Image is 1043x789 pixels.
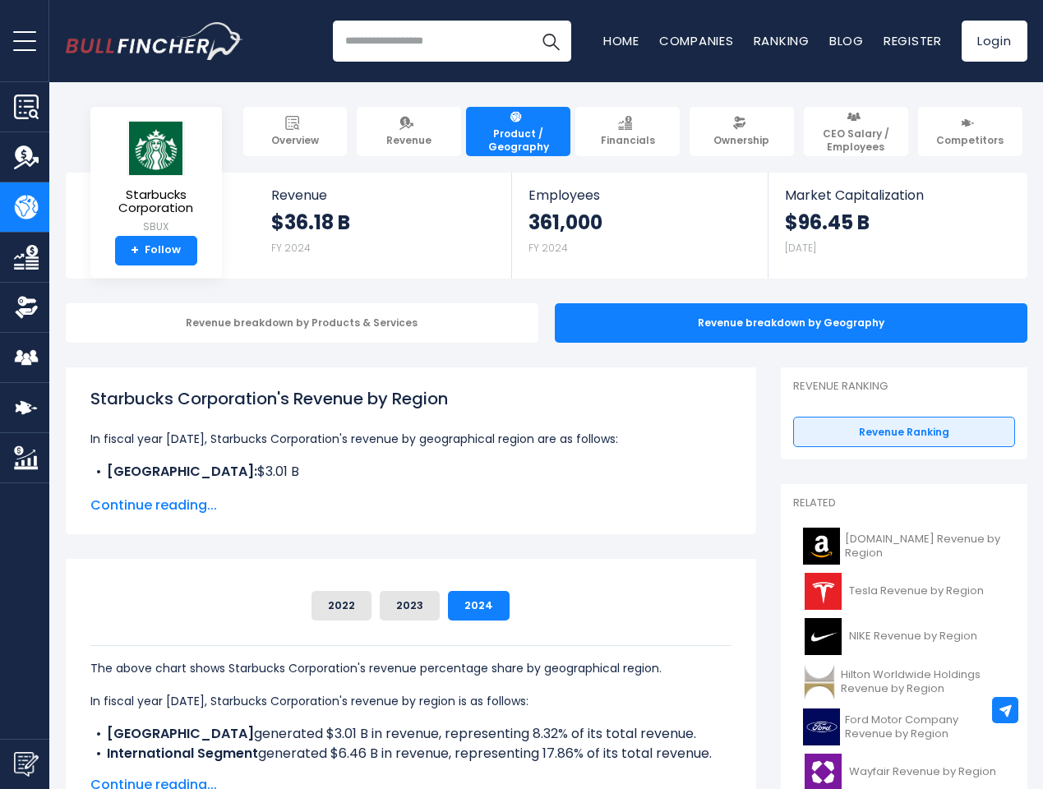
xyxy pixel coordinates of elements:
[107,744,258,763] b: International Segment
[512,173,768,272] a: Employees 361,000 FY 2024
[804,107,908,156] a: CEO Salary / Employees
[785,187,1008,203] span: Market Capitalization
[793,524,1015,569] a: [DOMAIN_NAME] Revenue by Region
[271,134,319,147] span: Overview
[884,32,942,49] a: Register
[845,533,1005,561] span: [DOMAIN_NAME] Revenue by Region
[754,32,810,49] a: Ranking
[803,708,840,745] img: F logo
[841,668,1004,696] span: Hilton Worldwide Holdings Revenue by Region
[575,107,680,156] a: Financials
[793,614,1015,659] a: NIKE Revenue by Region
[785,241,816,255] small: [DATE]
[849,765,996,779] span: Wayfair Revenue by Region
[793,659,1015,704] a: Hilton Worldwide Holdings Revenue by Region
[90,658,731,678] p: The above chart shows Starbucks Corporation's revenue percentage share by geographical region.
[131,243,139,258] strong: +
[271,210,350,235] strong: $36.18 B
[90,482,731,501] li: $6.46 B
[530,21,571,62] button: Search
[243,107,348,156] a: Overview
[603,32,639,49] a: Home
[90,496,731,515] span: Continue reading...
[849,630,977,644] span: NIKE Revenue by Region
[690,107,794,156] a: Ownership
[107,724,254,743] b: [GEOGRAPHIC_DATA]
[803,663,837,700] img: HLT logo
[713,134,769,147] span: Ownership
[271,187,496,203] span: Revenue
[528,187,751,203] span: Employees
[90,429,731,449] p: In fiscal year [DATE], Starbucks Corporation's revenue by geographical region are as follows:
[90,724,731,744] li: generated $3.01 B in revenue, representing 8.32% of its total revenue.
[528,241,568,255] small: FY 2024
[555,303,1027,343] div: Revenue breakdown by Geography
[803,618,844,655] img: NKE logo
[357,107,461,156] a: Revenue
[66,22,242,60] a: Go to homepage
[90,764,731,783] li: generated $26.71 B in revenue, representing 73.83% of its total revenue.
[90,386,731,411] h1: Starbucks Corporation's Revenue by Region
[466,107,570,156] a: Product / Geography
[90,691,731,711] p: In fiscal year [DATE], Starbucks Corporation's revenue by region is as follows:
[107,764,254,782] b: [GEOGRAPHIC_DATA]
[936,134,1004,147] span: Competitors
[104,219,209,234] small: SBUX
[845,713,1005,741] span: Ford Motor Company Revenue by Region
[66,22,243,60] img: Bullfincher logo
[473,127,563,153] span: Product / Geography
[312,591,372,621] button: 2022
[918,107,1022,156] a: Competitors
[528,210,602,235] strong: 361,000
[768,173,1025,272] a: Market Capitalization $96.45 B [DATE]
[380,591,440,621] button: 2023
[103,120,210,236] a: Starbucks Corporation SBUX
[448,591,510,621] button: 2024
[803,573,844,610] img: TSLA logo
[811,127,901,153] span: CEO Salary / Employees
[793,569,1015,614] a: Tesla Revenue by Region
[90,462,731,482] li: $3.01 B
[793,496,1015,510] p: Related
[386,134,432,147] span: Revenue
[104,188,209,215] span: Starbucks Corporation
[793,417,1015,448] a: Revenue Ranking
[115,236,197,265] a: +Follow
[962,21,1027,62] a: Login
[803,528,840,565] img: AMZN logo
[659,32,734,49] a: Companies
[90,744,731,764] li: generated $6.46 B in revenue, representing 17.86% of its total revenue.
[14,295,39,320] img: Ownership
[66,303,538,343] div: Revenue breakdown by Products & Services
[793,380,1015,394] p: Revenue Ranking
[107,482,261,501] b: International Segment:
[793,704,1015,750] a: Ford Motor Company Revenue by Region
[271,241,311,255] small: FY 2024
[785,210,870,235] strong: $96.45 B
[829,32,864,49] a: Blog
[849,584,984,598] span: Tesla Revenue by Region
[107,462,257,481] b: [GEOGRAPHIC_DATA]:
[255,173,512,272] a: Revenue $36.18 B FY 2024
[601,134,655,147] span: Financials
